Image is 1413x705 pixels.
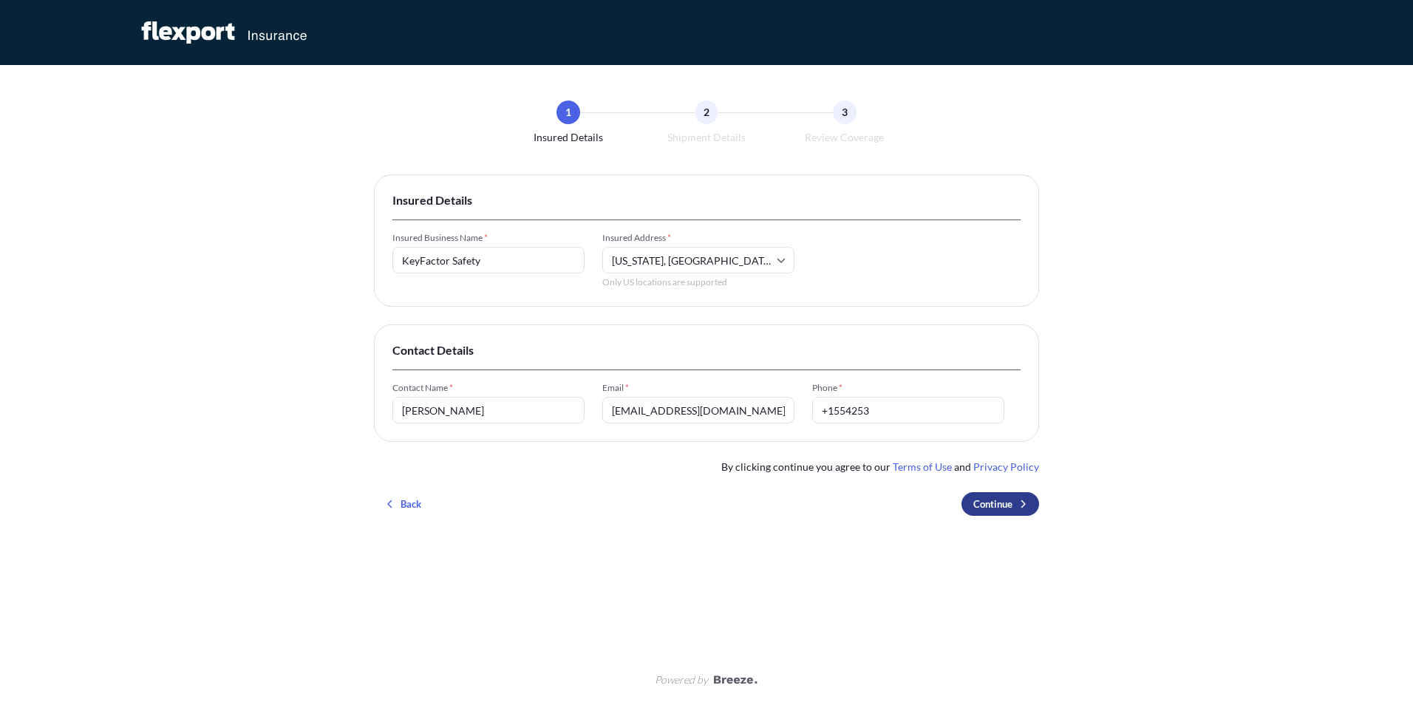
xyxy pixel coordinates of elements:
input: Enter email [602,397,794,423]
span: Email [602,382,794,394]
span: 1 [565,105,571,120]
p: Back [401,497,421,511]
input: Enter full address [602,247,794,273]
span: 3 [842,105,848,120]
input: Enter full name [392,397,585,423]
span: 2 [704,105,709,120]
span: Insured Details [392,193,1021,208]
span: Contact Details [392,343,1021,358]
input: Enter full name [392,247,585,273]
a: Privacy Policy [973,460,1039,473]
button: Back [374,492,433,516]
p: Continue [973,497,1012,511]
button: Continue [961,492,1039,516]
span: Insured Business Name [392,232,585,244]
span: Insured Address [602,232,794,244]
input: +1 (111) 111-111 [812,397,1004,423]
span: By clicking continue you agree to our and [721,460,1039,474]
a: Terms of Use [893,460,952,473]
span: Phone [812,382,1004,394]
span: Shipment Details [667,130,746,145]
span: Only US locations are supported [602,276,794,288]
span: Insured Details [534,130,603,145]
span: Review Coverage [805,130,884,145]
span: Powered by [655,672,708,687]
span: Contact Name [392,382,585,394]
